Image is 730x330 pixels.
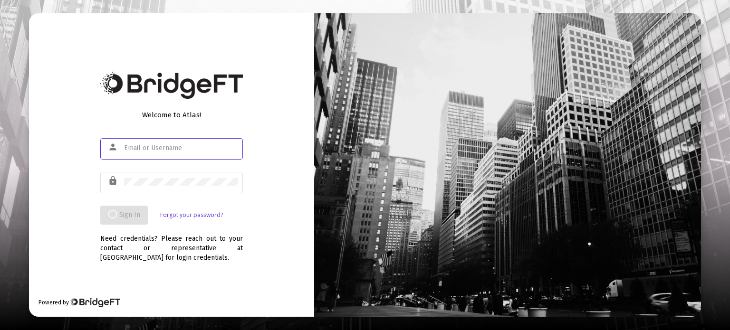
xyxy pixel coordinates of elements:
[70,298,120,307] img: Bridge Financial Technology Logo
[100,225,243,263] div: Need credentials? Please reach out to your contact or representative at [GEOGRAPHIC_DATA] for log...
[108,211,140,219] span: Sign In
[100,110,243,120] div: Welcome to Atlas!
[38,298,120,307] div: Powered by
[124,144,238,152] input: Email or Username
[100,72,243,99] img: Bridge Financial Technology Logo
[108,141,119,153] mat-icon: person
[160,210,223,220] a: Forgot your password?
[108,175,119,187] mat-icon: lock
[100,206,148,225] button: Sign In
